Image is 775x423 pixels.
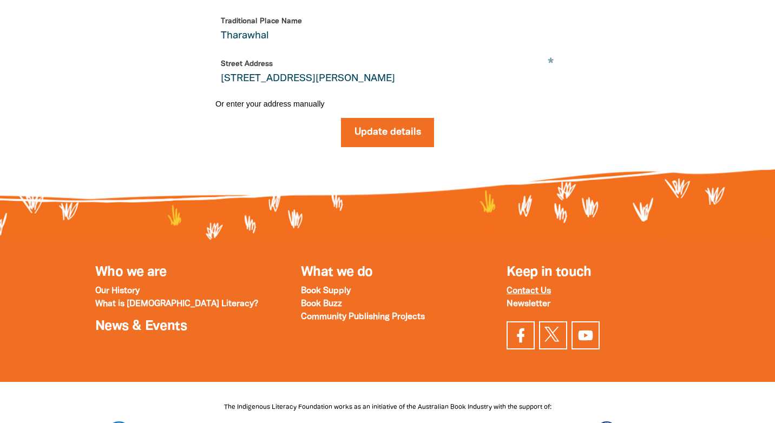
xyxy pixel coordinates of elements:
a: What is [DEMOGRAPHIC_DATA] Literacy? [95,300,258,308]
a: Book Buzz [301,300,342,308]
button: Or enter your address manually [215,100,560,108]
a: Find us on Twitter [539,321,567,349]
a: Newsletter [507,300,550,308]
a: Community Publishing Projects [301,313,425,321]
a: News & Events [95,320,187,333]
span: The Indigenous Literacy Foundation works as an initiative of the Australian Book Industry with th... [224,404,551,410]
a: Our History [95,287,140,295]
button: Update details [341,118,435,147]
a: What we do [301,266,373,279]
a: Who we are [95,266,167,279]
a: Contact Us [507,287,551,295]
span: Keep in touch [507,266,592,279]
a: Book Supply [301,287,351,295]
a: Visit our facebook page [507,321,535,349]
a: Find us on YouTube [572,321,600,349]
